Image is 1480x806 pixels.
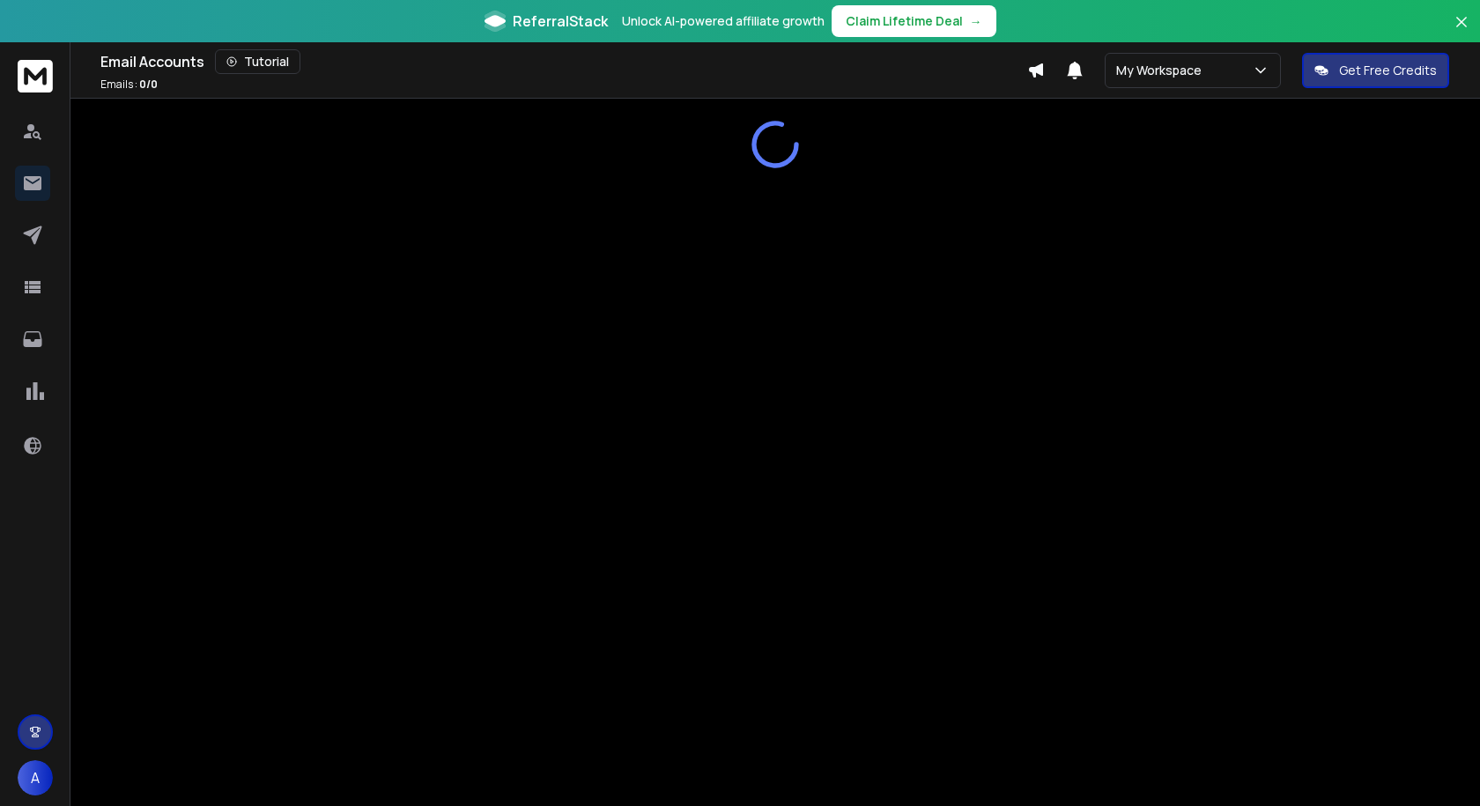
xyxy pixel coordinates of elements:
div: Email Accounts [100,49,1027,74]
button: Tutorial [215,49,300,74]
span: 0 / 0 [139,77,158,92]
button: Close banner [1450,11,1473,53]
span: ReferralStack [513,11,608,32]
p: Get Free Credits [1339,62,1437,79]
button: A [18,760,53,795]
span: → [970,12,982,30]
p: Emails : [100,78,158,92]
button: Get Free Credits [1302,53,1449,88]
p: Unlock AI-powered affiliate growth [622,12,825,30]
button: Claim Lifetime Deal→ [832,5,996,37]
p: My Workspace [1116,62,1209,79]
